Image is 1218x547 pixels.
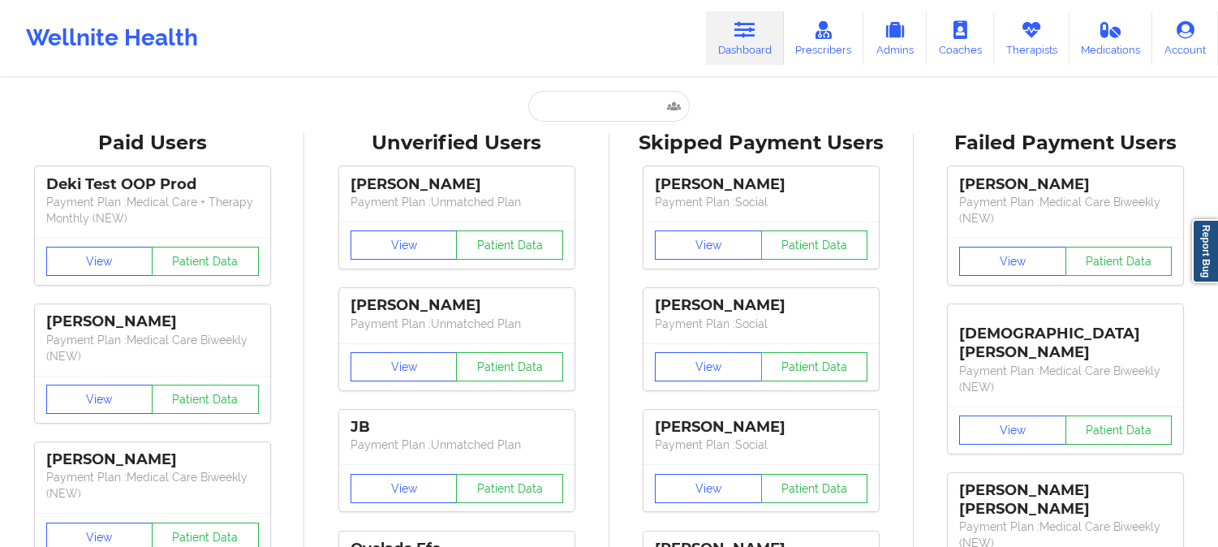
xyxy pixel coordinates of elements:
button: View [46,247,153,276]
a: Prescribers [784,11,864,65]
button: Patient Data [456,352,563,381]
a: Report Bug [1192,219,1218,283]
div: [PERSON_NAME] [351,175,563,194]
div: JB [351,418,563,437]
button: View [46,385,153,414]
p: Payment Plan : Unmatched Plan [351,316,563,332]
a: Therapists [994,11,1070,65]
button: Patient Data [152,247,259,276]
a: Account [1152,11,1218,65]
button: View [655,352,762,381]
p: Payment Plan : Social [655,316,867,332]
div: Skipped Payment Users [621,131,902,156]
div: Unverified Users [316,131,597,156]
p: Payment Plan : Medical Care Biweekly (NEW) [959,363,1172,395]
button: Patient Data [456,474,563,503]
div: [PERSON_NAME] [PERSON_NAME] [959,481,1172,519]
div: [DEMOGRAPHIC_DATA][PERSON_NAME] [959,312,1172,362]
button: View [351,230,458,260]
button: View [655,474,762,503]
button: View [351,352,458,381]
button: View [959,247,1066,276]
button: Patient Data [456,230,563,260]
button: Patient Data [152,385,259,414]
button: View [959,416,1066,445]
a: Coaches [927,11,994,65]
p: Payment Plan : Unmatched Plan [351,437,563,453]
div: Failed Payment Users [925,131,1207,156]
div: [PERSON_NAME] [351,296,563,315]
button: View [655,230,762,260]
div: Deki Test OOP Prod [46,175,259,194]
a: Admins [863,11,927,65]
button: Patient Data [761,474,868,503]
div: Paid Users [11,131,293,156]
p: Payment Plan : Medical Care Biweekly (NEW) [959,194,1172,226]
a: Dashboard [706,11,784,65]
button: Patient Data [1065,416,1173,445]
div: [PERSON_NAME] [655,418,867,437]
div: [PERSON_NAME] [655,175,867,194]
button: View [351,474,458,503]
p: Payment Plan : Social [655,194,867,210]
p: Payment Plan : Social [655,437,867,453]
div: [PERSON_NAME] [655,296,867,315]
p: Payment Plan : Medical Care Biweekly (NEW) [46,469,259,502]
div: [PERSON_NAME] [46,312,259,331]
p: Payment Plan : Unmatched Plan [351,194,563,210]
button: Patient Data [761,352,868,381]
div: [PERSON_NAME] [959,175,1172,194]
p: Payment Plan : Medical Care Biweekly (NEW) [46,332,259,364]
p: Payment Plan : Medical Care + Therapy Monthly (NEW) [46,194,259,226]
button: Patient Data [761,230,868,260]
a: Medications [1070,11,1153,65]
button: Patient Data [1065,247,1173,276]
div: [PERSON_NAME] [46,450,259,469]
